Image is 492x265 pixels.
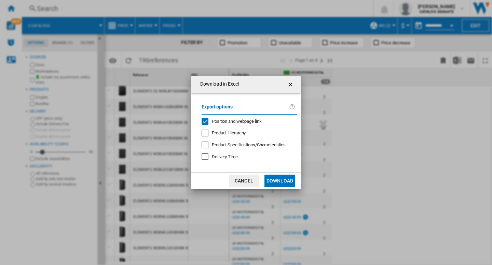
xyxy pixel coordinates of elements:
span: Delivery Time [212,154,238,159]
md-checkbox: Product Hierarchy [202,130,292,136]
button: Cancel [229,175,259,187]
h4: Download in Excel [197,81,239,88]
div: Only applies to Category View [212,142,286,148]
span: Product Specifications/Characteristics [212,142,286,147]
span: Product Hierarchy [212,130,246,135]
span: Position and webpage link [212,119,262,124]
button: getI18NText('BUTTONS.CLOSE_DIALOG') [284,77,298,91]
md-checkbox: Position and webpage link [202,118,292,124]
md-checkbox: Delivery Time [202,153,297,160]
button: Download [264,175,295,187]
ng-md-icon: getI18NText('BUTTONS.CLOSE_DIALOG') [287,80,295,89]
label: Export options [202,103,289,116]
